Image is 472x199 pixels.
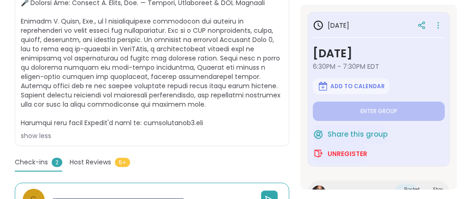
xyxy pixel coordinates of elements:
[360,108,397,115] span: Enter group
[313,78,389,94] button: Add to Calendar
[317,81,329,92] img: ShareWell Logomark
[330,187,390,199] span: natashamnurse
[313,102,445,121] button: Enter group
[313,144,367,163] button: Unregister
[115,158,130,167] span: 5+
[313,20,349,31] h3: [DATE]
[313,129,324,140] img: ShareWell Logomark
[328,149,367,158] span: Unregister
[313,62,445,71] span: 6:30PM - 7:30PM EDT
[15,157,48,167] span: Check-ins
[52,158,62,167] span: 2
[328,129,388,140] span: Share this group
[313,125,388,144] button: Share this group
[313,45,445,62] h3: [DATE]
[70,157,111,167] span: Host Reviews
[313,148,324,159] img: ShareWell Logomark
[330,83,385,90] span: Add to Calendar
[21,131,283,140] div: show less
